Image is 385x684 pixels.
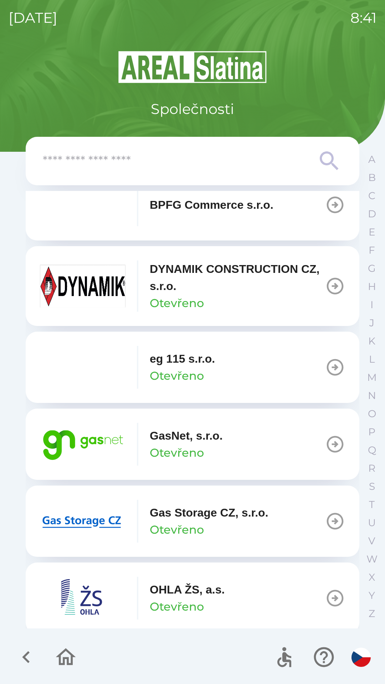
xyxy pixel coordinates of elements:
button: Gas Storage CZ, s.r.o.Otevřeno [26,486,359,557]
p: I [370,299,373,311]
p: T [369,498,375,511]
button: P [363,423,381,441]
button: Q [363,441,381,459]
button: GasNet, s.r.o.Otevřeno [26,409,359,480]
p: Gas Storage CZ, s.r.o. [150,504,268,521]
p: Otevřeno [150,367,204,384]
button: B [363,169,381,187]
p: O [368,408,376,420]
p: Q [368,444,376,456]
img: cs flag [351,648,371,667]
button: H [363,278,381,296]
p: L [369,353,375,366]
p: R [368,462,375,475]
p: GasNet, s.r.o. [150,427,223,444]
button: O [363,405,381,423]
button: G [363,259,381,278]
img: 9aa1c191-0426-4a03-845b-4981a011e109.jpeg [40,265,125,307]
img: 95230cbc-907d-4dce-b6ee-20bf32430970.png [40,577,125,620]
button: D [363,205,381,223]
p: W [366,553,378,565]
button: M [363,368,381,387]
button: Z [363,605,381,623]
button: T [363,496,381,514]
p: F [369,244,375,256]
p: B [368,171,376,184]
p: Z [369,607,375,620]
p: J [369,317,374,329]
p: S [369,480,375,493]
p: 8:41 [350,7,376,28]
button: S [363,477,381,496]
button: DYNAMIK CONSTRUCTION CZ, s.r.o.Otevřeno [26,246,359,326]
p: OHLA ŽS, a.s. [150,581,225,598]
p: A [368,153,375,166]
p: Y [369,589,375,602]
button: eg 115 s.r.o.Otevřeno [26,332,359,403]
img: 1a4889b5-dc5b-4fa6-815e-e1339c265386.png [40,346,125,389]
button: U [363,514,381,532]
button: E [363,223,381,241]
button: J [363,314,381,332]
p: P [368,426,375,438]
button: X [363,568,381,586]
p: U [368,517,376,529]
p: G [368,262,376,275]
p: eg 115 s.r.o. [150,350,215,367]
button: A [363,150,381,169]
p: Otevřeno [150,295,204,312]
p: X [369,571,375,584]
button: R [363,459,381,477]
p: H [368,280,376,293]
p: DYNAMIK CONSTRUCTION CZ, s.r.o. [150,260,325,295]
button: F [363,241,381,259]
p: Společnosti [151,98,234,120]
button: L [363,350,381,368]
p: C [368,190,375,202]
img: f3b1b367-54a7-43c8-9d7e-84e812667233.png [40,183,125,226]
p: D [368,208,376,220]
button: Y [363,586,381,605]
img: Logo [26,50,359,84]
p: Otevřeno [150,598,204,615]
button: K [363,332,381,350]
p: N [368,389,376,402]
p: V [368,535,375,547]
button: V [363,532,381,550]
button: N [363,387,381,405]
p: E [369,226,375,238]
p: BPFG Commerce s.r.o. [150,196,273,213]
p: M [367,371,377,384]
p: Otevřeno [150,444,204,461]
img: 2bd567fa-230c-43b3-b40d-8aef9e429395.png [40,500,125,543]
p: Otevřeno [150,521,204,538]
button: I [363,296,381,314]
p: [DATE] [9,7,57,28]
button: BPFG Commerce s.r.o. [26,169,359,240]
button: OHLA ŽS, a.s.Otevřeno [26,563,359,634]
img: 95bd5263-4d84-4234-8c68-46e365c669f1.png [40,423,125,466]
p: K [368,335,375,347]
button: C [363,187,381,205]
button: W [363,550,381,568]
